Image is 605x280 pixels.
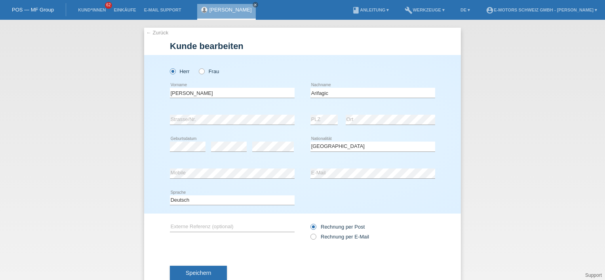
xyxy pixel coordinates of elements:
[585,272,602,278] a: Support
[140,8,185,12] a: E-Mail Support
[352,6,360,14] i: book
[486,6,494,14] i: account_circle
[199,68,219,74] label: Frau
[482,8,601,12] a: account_circleE-Motors Schweiz GmbH - [PERSON_NAME] ▾
[170,68,175,74] input: Herr
[110,8,140,12] a: Einkäufe
[310,224,316,234] input: Rechnung per Post
[170,68,190,74] label: Herr
[348,8,393,12] a: bookAnleitung ▾
[105,2,112,9] span: 62
[310,234,369,240] label: Rechnung per E-Mail
[405,6,413,14] i: build
[199,68,204,74] input: Frau
[146,30,168,36] a: ← Zurück
[209,7,252,13] a: [PERSON_NAME]
[457,8,474,12] a: DE ▾
[74,8,110,12] a: Kund*innen
[401,8,449,12] a: buildWerkzeuge ▾
[310,224,365,230] label: Rechnung per Post
[310,234,316,244] input: Rechnung per E-Mail
[12,7,54,13] a: POS — MF Group
[253,3,257,7] i: close
[253,2,258,8] a: close
[186,270,211,276] span: Speichern
[170,41,435,51] h1: Kunde bearbeiten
